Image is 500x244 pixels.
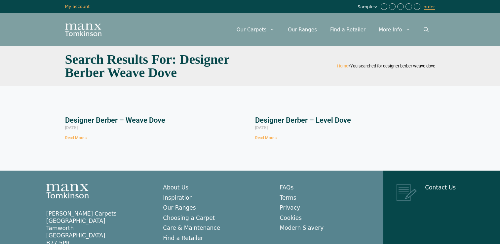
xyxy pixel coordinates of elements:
a: My account [65,4,90,9]
a: Modern Slavery [280,224,324,231]
a: Find a Retailer [324,20,372,40]
span: » [337,63,435,68]
a: Terms [280,194,296,201]
a: Contact Us [425,184,456,191]
a: Privacy [280,204,300,211]
a: Our Carpets [230,20,282,40]
a: More Info [372,20,417,40]
a: Inspiration [163,194,193,201]
a: Open Search Bar [417,20,435,40]
span: [DATE] [65,125,78,130]
a: FAQs [280,184,294,191]
a: About Us [163,184,188,191]
a: Designer Berber – Weave Dove [65,116,165,124]
img: Manx Tomkinson [65,23,101,36]
span: Samples: [358,4,379,10]
a: Choosing a Carpet [163,215,215,221]
a: Home [337,63,348,68]
img: Manx Tomkinson Logo [46,184,89,198]
a: Read more about Designer Berber – Weave Dove [65,136,87,140]
a: Designer Berber – Level Dove [255,116,351,124]
span: You searched for designer berber weave dove [350,63,435,68]
a: order [424,4,435,10]
a: Cookies [280,215,302,221]
span: [DATE] [255,125,268,130]
h1: Search Results for: designer berber weave dove [65,53,247,79]
a: Read more about Designer Berber – Level Dove [255,136,277,140]
nav: Primary [230,20,435,40]
a: Find a Retailer [163,235,203,241]
a: Care & Maintenance [163,224,220,231]
a: Our Ranges [281,20,324,40]
a: Our Ranges [163,204,196,211]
